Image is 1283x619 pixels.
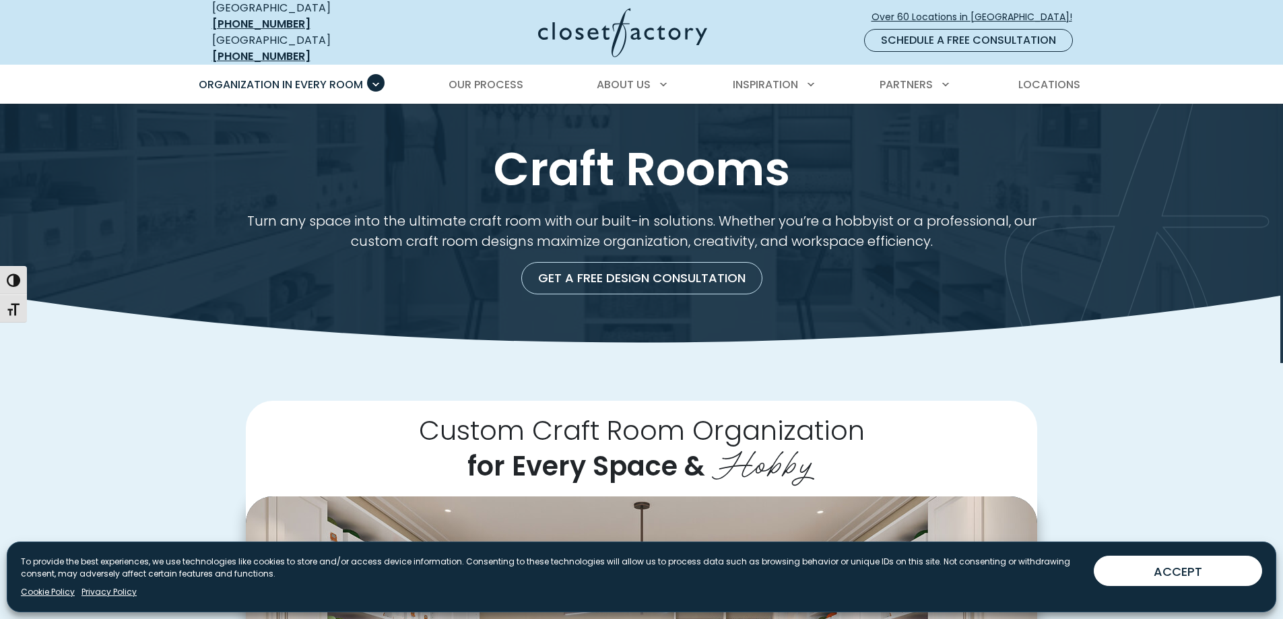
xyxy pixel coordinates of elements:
span: Our Process [449,77,523,92]
nav: Primary Menu [189,66,1094,104]
span: for Every Space & [467,447,705,485]
span: Hobby [712,433,816,487]
h1: Craft Rooms [209,143,1074,195]
a: Privacy Policy [81,586,137,598]
img: Closet Factory Logo [538,8,707,57]
span: Over 60 Locations in [GEOGRAPHIC_DATA]! [871,10,1083,24]
p: Turn any space into the ultimate craft room with our built-in solutions. Whether you’re a hobbyis... [246,211,1037,251]
span: Custom Craft Room Organization [419,412,865,449]
span: Inspiration [733,77,798,92]
div: [GEOGRAPHIC_DATA] [212,32,407,65]
a: Schedule a Free Consultation [864,29,1073,52]
a: Over 60 Locations in [GEOGRAPHIC_DATA]! [871,5,1084,29]
a: Cookie Policy [21,586,75,598]
span: About Us [597,77,651,92]
a: [PHONE_NUMBER] [212,16,310,32]
button: ACCEPT [1094,556,1262,586]
span: Partners [880,77,933,92]
a: [PHONE_NUMBER] [212,48,310,64]
span: Locations [1018,77,1080,92]
span: Organization in Every Room [199,77,363,92]
p: To provide the best experiences, we use technologies like cookies to store and/or access device i... [21,556,1083,580]
a: Get a Free Design Consultation [521,262,762,294]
